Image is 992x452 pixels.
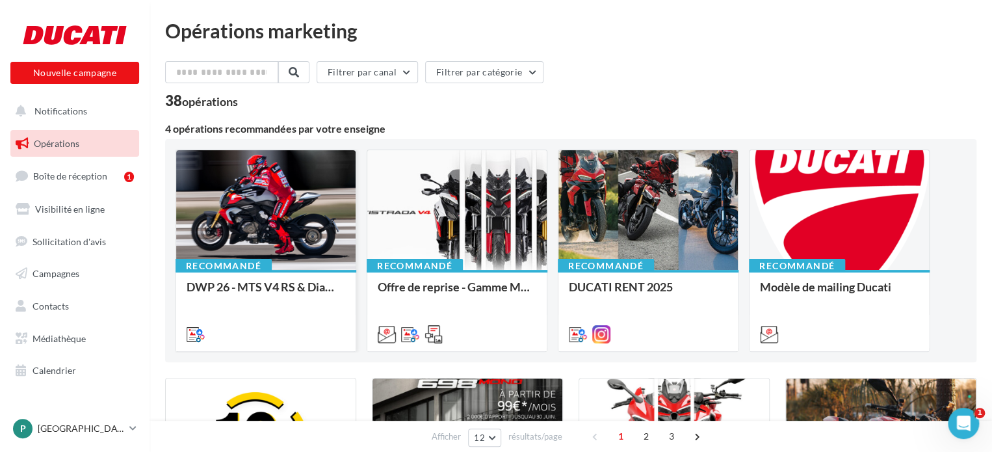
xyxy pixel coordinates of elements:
[558,259,654,273] div: Recommandé
[33,235,106,246] span: Sollicitation d'avis
[317,61,418,83] button: Filtrer par canal
[34,138,79,149] span: Opérations
[10,416,139,441] a: P [GEOGRAPHIC_DATA]
[468,429,501,447] button: 12
[8,130,142,157] a: Opérations
[8,228,142,256] a: Sollicitation d'avis
[33,365,76,376] span: Calendrier
[8,293,142,320] a: Contacts
[182,96,238,107] div: opérations
[378,280,536,306] div: Offre de reprise - Gamme MTS V4
[367,259,463,273] div: Recommandé
[8,162,142,190] a: Boîte de réception1
[508,431,562,443] span: résultats/page
[35,204,105,215] span: Visibilité en ligne
[8,260,142,287] a: Campagnes
[569,280,727,306] div: DUCATI RENT 2025
[661,426,682,447] span: 3
[8,325,142,352] a: Médiathèque
[610,426,631,447] span: 1
[8,98,137,125] button: Notifications
[948,408,979,439] iframe: Intercom live chat
[974,408,985,418] span: 1
[33,300,69,312] span: Contacts
[33,268,79,279] span: Campagnes
[8,357,142,384] a: Calendrier
[124,172,134,182] div: 1
[760,280,919,306] div: Modèle de mailing Ducati
[474,432,485,443] span: 12
[8,196,142,223] a: Visibilité en ligne
[749,259,845,273] div: Recommandé
[165,21,976,40] div: Opérations marketing
[432,431,461,443] span: Afficher
[20,422,26,435] span: P
[38,422,124,435] p: [GEOGRAPHIC_DATA]
[34,105,87,116] span: Notifications
[165,124,976,134] div: 4 opérations recommandées par votre enseigne
[176,259,272,273] div: Recommandé
[187,280,345,306] div: DWP 26 - MTS V4 RS & Diavel V4 RS
[165,94,238,108] div: 38
[33,333,86,344] span: Médiathèque
[33,170,107,181] span: Boîte de réception
[10,62,139,84] button: Nouvelle campagne
[636,426,657,447] span: 2
[425,61,543,83] button: Filtrer par catégorie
